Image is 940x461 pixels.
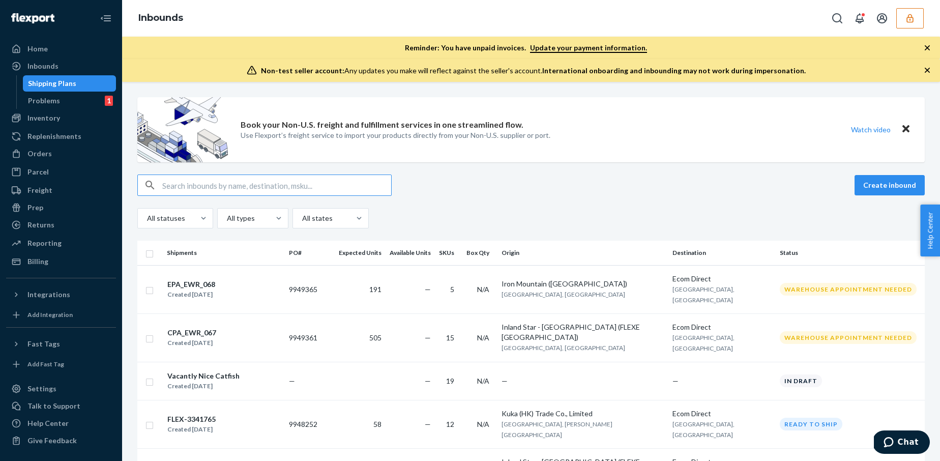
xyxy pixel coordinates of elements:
th: Available Units [386,241,435,265]
div: Created [DATE] [167,338,216,348]
button: Open account menu [872,8,892,28]
a: Inbounds [138,12,183,23]
span: — [425,420,431,428]
span: — [672,377,679,385]
div: Integrations [27,290,70,300]
div: 1 [105,96,113,106]
div: Any updates you make will reflect against the seller's account. [261,66,806,76]
span: 505 [369,333,381,342]
p: Reminder: You have unpaid invoices. [405,43,647,53]
div: CPA_EWR_067 [167,328,216,338]
ol: breadcrumbs [130,4,191,33]
div: Ecom Direct [672,322,772,332]
span: [GEOGRAPHIC_DATA], [GEOGRAPHIC_DATA] [502,344,625,352]
div: Shipping Plans [28,78,76,89]
th: Status [776,241,925,265]
span: [GEOGRAPHIC_DATA], [GEOGRAPHIC_DATA] [672,334,735,352]
div: Billing [27,256,48,267]
th: Destination [668,241,776,265]
a: Settings [6,381,116,397]
button: Help Center [920,205,940,256]
button: Open notifications [849,8,870,28]
a: Replenishments [6,128,116,145]
button: Fast Tags [6,336,116,352]
span: — [425,285,431,294]
input: All states [301,213,302,223]
th: Origin [497,241,668,265]
span: N/A [477,420,489,428]
a: Returns [6,217,116,233]
input: Search inbounds by name, destination, msku... [162,175,391,195]
div: FLEX-3341765 [167,414,216,424]
img: Flexport logo [11,13,54,23]
div: Prep [27,203,43,213]
div: Fast Tags [27,339,60,349]
td: 9948252 [285,400,335,448]
div: Parcel [27,167,49,177]
div: Created [DATE] [167,381,240,391]
span: — [289,377,295,385]
p: Use Flexport’s freight service to import your products directly from your Non-U.S. supplier or port. [241,130,550,140]
div: Add Integration [27,310,73,319]
div: Created [DATE] [167,424,216,435]
div: Problems [28,96,60,106]
th: Shipments [163,241,285,265]
div: Vacantly Nice Catfish [167,371,240,381]
a: Home [6,41,116,57]
a: Inventory [6,110,116,126]
a: Help Center [6,415,116,431]
span: — [502,377,508,385]
div: Orders [27,149,52,159]
span: Non-test seller account: [261,66,344,75]
div: Created [DATE] [167,290,215,300]
div: Ecom Direct [672,409,772,419]
td: 9949361 [285,313,335,362]
a: Update your payment information. [530,43,647,53]
div: Kuka (HK) Trade Co., Limited [502,409,664,419]
a: Add Fast Tag [6,356,116,372]
div: Reporting [27,238,62,248]
div: Inland Star - [GEOGRAPHIC_DATA] (FLEXE [GEOGRAPHIC_DATA]) [502,322,664,342]
button: Give Feedback [6,433,116,449]
a: Inbounds [6,58,116,74]
th: SKUs [435,241,462,265]
iframe: Opens a widget where you can chat to one of our agents [874,430,930,456]
a: Prep [6,199,116,216]
span: [GEOGRAPHIC_DATA], [GEOGRAPHIC_DATA] [672,285,735,304]
button: Close Navigation [96,8,116,28]
div: In draft [780,374,822,387]
span: [GEOGRAPHIC_DATA], [PERSON_NAME][GEOGRAPHIC_DATA] [502,420,612,439]
a: Shipping Plans [23,75,116,92]
th: Box Qty [462,241,497,265]
div: Replenishments [27,131,81,141]
p: Book your Non-U.S. freight and fulfillment services in one streamlined flow. [241,119,523,131]
div: Freight [27,185,52,195]
div: Ready to ship [780,418,842,430]
button: Open Search Box [827,8,847,28]
input: All types [226,213,227,223]
span: 191 [369,285,381,294]
button: Integrations [6,286,116,303]
div: Iron Mountain ([GEOGRAPHIC_DATA]) [502,279,664,289]
th: PO# [285,241,335,265]
span: — [425,333,431,342]
a: Problems1 [23,93,116,109]
a: Orders [6,146,116,162]
a: Parcel [6,164,116,180]
span: — [425,377,431,385]
div: Give Feedback [27,436,77,446]
a: Freight [6,182,116,198]
span: 12 [446,420,454,428]
button: Watch video [844,122,897,137]
button: Close [899,122,913,137]
span: 58 [373,420,381,428]
button: Talk to Support [6,398,116,414]
div: Ecom Direct [672,274,772,284]
td: 9949365 [285,265,335,313]
div: Warehouse Appointment Needed [780,331,917,344]
th: Expected Units [335,241,386,265]
span: 19 [446,377,454,385]
span: 15 [446,333,454,342]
